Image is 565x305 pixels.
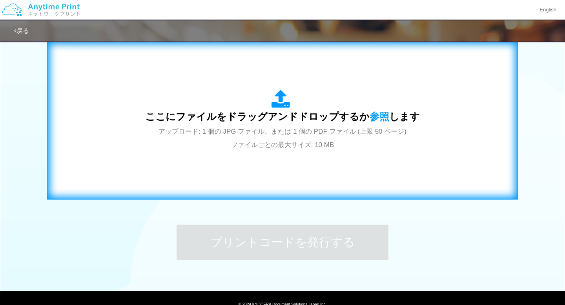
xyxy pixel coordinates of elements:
[14,27,29,34] a: 戻る
[159,128,406,149] span: アップロード: 1 個の JPG ファイル、または 1 個の PDF ファイル (上限 50 ページ) ファイルごとの最大サイズ: 10 MB
[370,111,389,122] span: 参照
[145,111,420,122] span: ここにファイルをドラッグアンドドロップするか します
[177,225,388,260] button: プリントコードを発行する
